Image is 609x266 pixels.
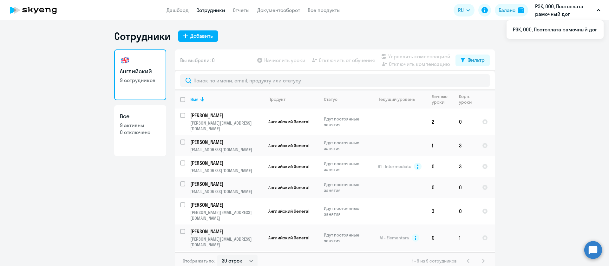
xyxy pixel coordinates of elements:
[190,168,263,173] p: [EMAIL_ADDRESS][DOMAIN_NAME]
[190,180,262,187] p: [PERSON_NAME]
[324,182,367,193] p: Идут постоянные занятия
[459,94,473,105] div: Корп. уроки
[190,159,263,166] a: [PERSON_NAME]
[468,56,485,64] div: Фильтр
[308,7,341,13] a: Все продукты
[257,7,300,13] a: Документооборот
[268,143,309,148] span: Английский General
[183,258,215,264] span: Отображать по:
[495,4,528,16] button: Балансbalance
[190,159,262,166] p: [PERSON_NAME]
[120,55,130,65] img: english
[114,49,166,100] a: Английский9 сотрудников
[454,135,477,156] td: 3
[120,122,160,129] p: 9 активны
[120,67,160,75] h3: Английский
[167,7,189,13] a: Дашборд
[233,7,250,13] a: Отчеты
[268,96,318,102] div: Продукт
[412,258,457,264] span: 1 - 9 из 9 сотрудников
[455,55,490,66] button: Фильтр
[532,3,604,18] button: РЭК, ООО, Постоплата рамочный дог
[324,116,367,127] p: Идут постоянные занятия
[373,96,426,102] div: Текущий уровень
[427,224,454,251] td: 0
[507,20,604,39] ul: RU
[190,228,262,235] p: [PERSON_NAME]
[324,161,367,172] p: Идут постоянные занятия
[454,108,477,135] td: 0
[268,208,309,214] span: Английский General
[190,210,263,221] p: [PERSON_NAME][EMAIL_ADDRESS][DOMAIN_NAME]
[459,94,477,105] div: Корп. уроки
[427,156,454,177] td: 0
[427,108,454,135] td: 2
[180,56,215,64] span: Вы выбрали: 0
[427,135,454,156] td: 1
[454,4,475,16] button: RU
[380,235,409,241] span: A1 - Elementary
[379,96,415,102] div: Текущий уровень
[114,30,171,42] h1: Сотрудники
[190,139,263,146] a: [PERSON_NAME]
[120,129,160,136] p: 0 отключено
[190,189,263,194] p: [EMAIL_ADDRESS][DOMAIN_NAME]
[190,96,263,102] div: Имя
[268,235,309,241] span: Английский General
[196,7,225,13] a: Сотрудники
[190,112,262,119] p: [PERSON_NAME]
[120,77,160,84] p: 9 сотрудников
[268,119,309,125] span: Английский General
[378,164,411,169] span: B1 - Intermediate
[190,139,262,146] p: [PERSON_NAME]
[324,205,367,217] p: Идут постоянные занятия
[268,185,309,190] span: Английский General
[114,105,166,156] a: Все9 активны0 отключено
[190,120,263,132] p: [PERSON_NAME][EMAIL_ADDRESS][DOMAIN_NAME]
[190,32,213,40] div: Добавить
[518,7,524,13] img: balance
[499,6,515,14] div: Баланс
[432,94,449,105] div: Личные уроки
[120,112,160,120] h3: Все
[190,228,263,235] a: [PERSON_NAME]
[454,177,477,198] td: 0
[324,96,337,102] div: Статус
[178,30,218,42] button: Добавить
[324,96,367,102] div: Статус
[268,96,285,102] div: Продукт
[324,232,367,243] p: Идут постоянные занятия
[427,198,454,224] td: 3
[432,94,454,105] div: Личные уроки
[454,156,477,177] td: 3
[190,201,262,208] p: [PERSON_NAME]
[190,236,263,248] p: [PERSON_NAME][EMAIL_ADDRESS][DOMAIN_NAME]
[190,147,263,152] p: [EMAIL_ADDRESS][DOMAIN_NAME]
[427,177,454,198] td: 0
[454,224,477,251] td: 1
[535,3,594,18] p: РЭК, ООО, Постоплата рамочный дог
[324,140,367,151] p: Идут постоянные занятия
[458,6,464,14] span: RU
[180,74,490,87] input: Поиск по имени, email, продукту или статусу
[190,180,263,187] a: [PERSON_NAME]
[190,96,199,102] div: Имя
[190,201,263,208] a: [PERSON_NAME]
[268,164,309,169] span: Английский General
[190,112,263,119] a: [PERSON_NAME]
[454,198,477,224] td: 0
